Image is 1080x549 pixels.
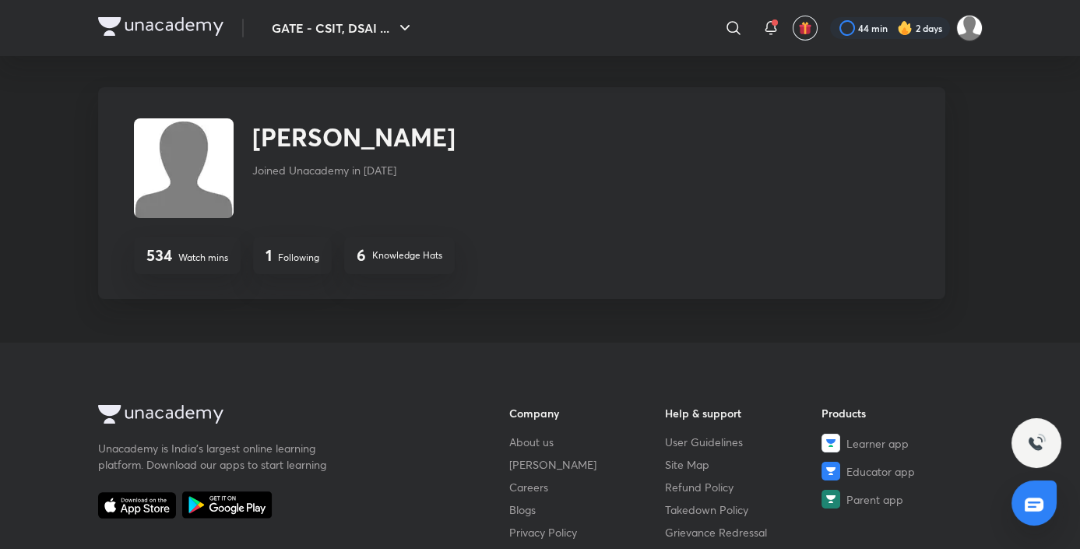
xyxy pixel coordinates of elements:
[665,434,821,450] a: User Guidelines
[509,456,666,473] a: [PERSON_NAME]
[509,479,548,495] span: Careers
[821,405,978,421] h6: Products
[846,435,909,452] span: Learner app
[821,462,840,480] img: Educator app
[357,246,366,265] h4: 6
[98,17,223,40] a: Company Logo
[509,479,666,495] a: Careers
[821,434,978,452] a: Learner app
[509,434,666,450] a: About us
[98,405,223,424] img: Company Logo
[821,462,978,480] a: Educator app
[821,490,978,509] a: Parent app
[665,456,821,473] a: Site Map
[509,405,666,421] h6: Company
[665,479,821,495] a: Refund Policy
[846,463,915,480] span: Educator app
[266,246,272,265] h4: 1
[956,15,983,41] img: Varsha Sharma
[372,248,442,262] p: Knowledge Hats
[98,17,223,36] img: Company Logo
[665,524,821,540] a: Grievance Redressal
[793,16,818,40] button: avatar
[509,501,666,518] a: Blogs
[509,524,666,540] a: Privacy Policy
[278,251,319,265] p: Following
[798,21,812,35] img: avatar
[146,246,172,265] h4: 534
[252,118,456,156] h2: [PERSON_NAME]
[98,440,332,473] p: Unacademy is India’s largest online learning platform. Download our apps to start learning
[98,405,459,428] a: Company Logo
[897,20,913,36] img: streak
[846,491,903,508] span: Parent app
[821,490,840,509] img: Parent app
[262,12,424,44] button: GATE - CSIT, DSAI ...
[665,501,821,518] a: Takedown Policy
[1027,434,1046,452] img: ttu
[821,434,840,452] img: Learner app
[178,251,228,265] p: Watch mins
[134,118,234,218] img: Avatar
[665,405,821,421] h6: Help & support
[252,162,456,178] p: Joined Unacademy in [DATE]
